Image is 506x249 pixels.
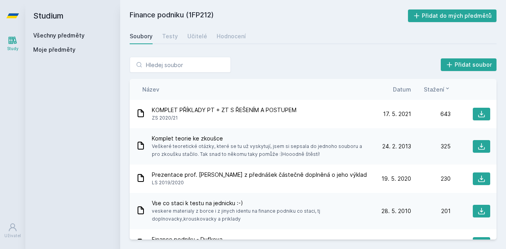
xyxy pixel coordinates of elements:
[411,142,451,150] div: 325
[162,28,178,44] a: Testy
[130,9,408,22] h2: Finance podniku (1FP212)
[383,110,411,118] span: 17. 5. 2021
[152,207,368,223] span: veskere materialy z borce i z jinych identu na finance podniku co staci, tj doplnovacky,krouskova...
[4,233,21,239] div: Uživatel
[152,142,368,158] span: Veškeré teoretické otázky, které se tu už vyskytují, jsem si sepsala do jednoho souboru a pro zko...
[393,85,411,94] button: Datum
[130,57,231,73] input: Hledej soubor
[162,32,178,40] div: Testy
[381,175,411,183] span: 19. 5. 2020
[152,114,296,122] span: ZS 2020/21
[33,46,76,54] span: Moje předměty
[152,179,367,187] span: LS 2019/2020
[408,9,497,22] button: Přidat do mých předmětů
[411,207,451,215] div: 201
[187,28,207,44] a: Učitelé
[130,32,153,40] div: Soubory
[441,58,497,71] button: Přidat soubor
[152,106,296,114] span: KOMPLET PŘÍKLADY PT + ZT S ŘEŠENÍM A POSTUPEM
[217,32,246,40] div: Hodnocení
[187,32,207,40] div: Učitelé
[130,28,153,44] a: Soubory
[217,28,246,44] a: Hodnocení
[142,85,159,94] button: Název
[382,142,411,150] span: 24. 2. 2013
[152,236,338,243] span: Finance podniku - Dufkova
[152,135,368,142] span: Komplet teorie ke zkoušce
[7,46,19,52] div: Study
[424,85,444,94] span: Stažení
[411,175,451,183] div: 230
[381,207,411,215] span: 28. 5. 2010
[33,32,85,39] a: Všechny předměty
[2,32,24,56] a: Study
[424,85,451,94] button: Stažení
[411,110,451,118] div: 643
[152,171,367,179] span: Prezentace prof. [PERSON_NAME] z přednášek částečně doplněná o jeho výklad
[152,199,368,207] span: Vse co staci k testu na jednicku :-)
[2,219,24,243] a: Uživatel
